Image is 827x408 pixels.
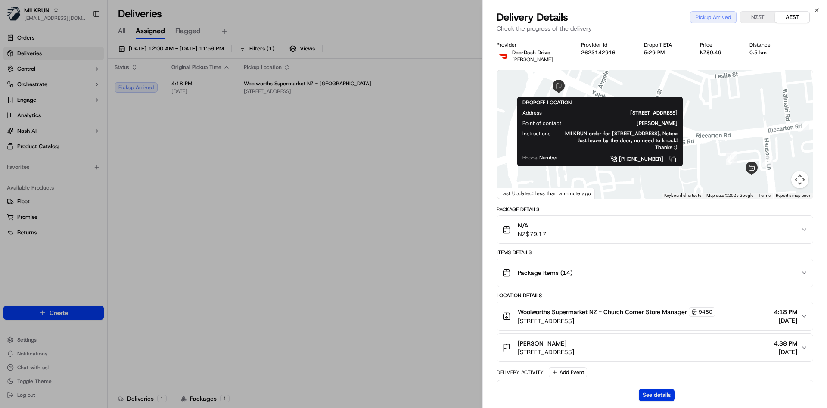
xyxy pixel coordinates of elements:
[518,268,572,277] span: Package Items ( 14 )
[497,206,813,213] div: Package Details
[726,151,737,162] div: 11
[497,10,568,24] span: Delivery Details
[518,348,574,356] span: [STREET_ADDRESS]
[581,41,630,48] div: Provider Id
[581,49,616,56] button: 2623142916
[774,308,797,316] span: 4:18 PM
[619,156,663,162] span: [PHONE_NUMBER]
[706,193,753,198] span: Map data ©2025 Google
[774,316,797,325] span: [DATE]
[522,154,558,161] span: Phone Number
[549,367,587,377] button: Add Event
[512,49,553,56] p: DoorDash Drive
[497,24,813,33] p: Check the progress of the delivery
[700,41,736,48] div: Price
[497,188,595,199] div: Last Updated: less than a minute ago
[564,130,678,151] span: MILKRUN order for [STREET_ADDRESS], Notes: Just leave by the door, no need to knock! Thanks :)
[497,49,510,63] img: doordash_logo_v2.png
[497,41,567,48] div: Provider
[518,230,546,238] span: NZ$79.17
[775,12,809,23] button: AEST
[518,317,715,325] span: [STREET_ADDRESS]
[522,120,561,127] span: Point of contact
[497,302,813,330] button: Woolworths Supermarket NZ - Church Corner Store Manager9480[STREET_ADDRESS]4:18 PM[DATE]
[518,308,687,316] span: Woolworths Supermarket NZ - Church Corner Store Manager
[798,121,809,132] div: 9
[497,259,813,287] button: Package Items (14)
[762,156,773,167] div: 12
[575,120,678,127] span: [PERSON_NAME]
[518,221,546,230] span: N/A
[497,369,544,376] div: Delivery Activity
[497,334,813,361] button: [PERSON_NAME][STREET_ADDRESS]4:38 PM[DATE]
[700,49,736,56] div: NZ$9.49
[556,109,678,116] span: [STREET_ADDRESS]
[644,41,686,48] div: Dropoff ETA
[740,12,775,23] button: NZST
[522,130,550,137] span: Instructions
[518,339,566,348] span: [PERSON_NAME]
[774,348,797,356] span: [DATE]
[749,41,785,48] div: Distance
[644,49,686,56] div: 5:29 PM
[512,56,553,63] span: [PERSON_NAME]
[522,109,542,116] span: Address
[497,292,813,299] div: Location Details
[499,187,528,199] a: Open this area in Google Maps (opens a new window)
[774,339,797,348] span: 4:38 PM
[726,154,737,165] div: 10
[497,216,813,243] button: N/ANZ$79.17
[776,193,810,198] a: Report a map error
[572,154,678,164] a: [PHONE_NUMBER]
[639,389,675,401] button: See details
[759,193,771,198] a: Terms (opens in new tab)
[699,308,712,315] span: 9480
[522,99,572,106] span: DROPOFF LOCATION
[497,249,813,256] div: Items Details
[791,171,808,188] button: Map camera controls
[664,193,701,199] button: Keyboard shortcuts
[499,187,528,199] img: Google
[749,49,785,56] div: 0.5 km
